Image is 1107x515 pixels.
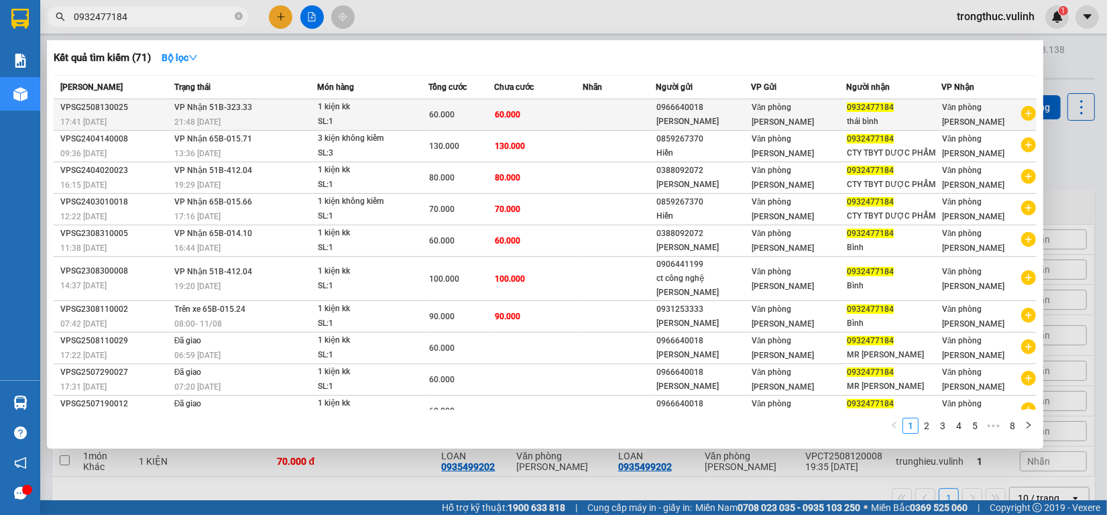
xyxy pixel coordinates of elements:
div: CTY TBYT DƯỢC PHẨM [847,178,941,192]
a: 3 [935,418,950,433]
span: Văn phòng [PERSON_NAME] [752,399,814,423]
span: 13:36 [DATE] [174,149,221,158]
div: VPSG2508110029 [60,334,170,348]
div: [PERSON_NAME] [656,178,750,192]
div: VPSG2404020023 [60,164,170,178]
div: 0966640018 [656,365,750,380]
span: 80.000 [429,173,455,182]
button: right [1021,418,1037,434]
div: thái bình [847,115,941,129]
span: 60.000 [496,236,521,245]
span: Tổng cước [428,82,467,92]
div: 0388092072 [656,227,750,241]
input: Tìm tên, số ĐT hoặc mã đơn [74,9,232,24]
span: Văn phòng [PERSON_NAME] [942,304,1004,329]
div: VPSG2404140008 [60,132,170,146]
span: 60.000 [429,343,455,353]
div: 1 kiện không kiểm [318,194,418,209]
span: plus-circle [1021,201,1036,215]
span: 130.000 [496,141,526,151]
div: VPSG2308110002 [60,302,170,317]
span: Văn phòng [PERSON_NAME] [752,336,814,360]
span: VP Nhận 65B-014.10 [174,229,252,238]
span: 16:15 [DATE] [60,180,107,190]
span: plus-circle [1021,137,1036,152]
span: 19:29 [DATE] [174,180,221,190]
img: logo.jpg [6,6,73,73]
span: Trạng thái [174,82,211,92]
span: environment [77,32,88,43]
span: 0932477184 [847,229,894,238]
span: VP Nhận [941,82,974,92]
li: 3 [935,418,951,434]
img: warehouse-icon [13,87,27,101]
span: 17:41 [DATE] [60,117,107,127]
span: Món hàng [317,82,354,92]
span: 70.000 [496,205,521,214]
span: left [890,421,898,429]
span: plus-circle [1021,106,1036,121]
span: Văn phòng [PERSON_NAME] [752,267,814,291]
span: 07:20 [DATE] [174,382,221,392]
div: 1 kiện kk [318,333,418,348]
span: Văn phòng [PERSON_NAME] [942,399,1004,423]
span: VP Nhận 51B-412.04 [174,267,252,276]
span: 08:00 - 11/08 [174,319,222,329]
li: 5 [967,418,983,434]
span: 0932477184 [847,267,894,276]
span: plus-circle [1021,270,1036,285]
span: close-circle [235,12,243,20]
span: 0932477184 [847,304,894,314]
strong: Bộ lọc [162,52,198,63]
li: 4 [951,418,967,434]
span: 12:22 [DATE] [60,212,107,221]
span: 60.000 [429,406,455,416]
span: Người nhận [846,82,890,92]
div: [PERSON_NAME] [656,115,750,129]
div: [PERSON_NAME] [656,317,750,331]
div: 0966640018 [656,101,750,115]
span: 60.000 [429,236,455,245]
div: 1 kiện kk [318,365,418,380]
span: close-circle [235,11,243,23]
span: plus-circle [1021,339,1036,354]
img: solution-icon [13,54,27,68]
span: Văn phòng [PERSON_NAME] [752,103,814,127]
div: SL: 1 [318,241,418,255]
span: question-circle [14,426,27,439]
div: SL: 1 [318,115,418,129]
div: ct công nghệ [PERSON_NAME] [656,272,750,300]
img: warehouse-icon [13,396,27,410]
span: phone [6,99,17,110]
span: 100.000 [429,274,459,284]
button: left [886,418,902,434]
span: Văn phòng [PERSON_NAME] [752,134,814,158]
span: Đã giao [174,336,202,345]
a: 4 [951,418,966,433]
div: [PERSON_NAME] [656,241,750,255]
div: CTY TBYT DƯỢC PHẨM [847,146,941,160]
div: SL: 1 [318,380,418,394]
div: 1 kiện kk [318,264,418,279]
span: 60.000 [429,375,455,384]
a: 8 [1005,418,1020,433]
div: 1 kiện kk [318,163,418,178]
div: SL: 1 [318,317,418,331]
div: VPSG2508130025 [60,101,170,115]
div: VPSG2507190012 [60,397,170,411]
div: 0966640018 [656,397,750,411]
div: 0966640018 [656,334,750,348]
div: 0931253333 [656,302,750,317]
span: 100.000 [496,274,526,284]
div: 3 kiện không kiểm [318,131,418,146]
span: 0932477184 [847,336,894,345]
span: Văn phòng [PERSON_NAME] [942,134,1004,158]
div: MR [PERSON_NAME] [847,380,941,394]
div: VPSG2308300008 [60,264,170,278]
span: 14:37 [DATE] [60,281,107,290]
div: SL: 3 [318,146,418,161]
span: 60.000 [496,110,521,119]
span: Văn phòng [PERSON_NAME] [942,367,1004,392]
span: right [1025,421,1033,429]
li: 1 [902,418,919,434]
